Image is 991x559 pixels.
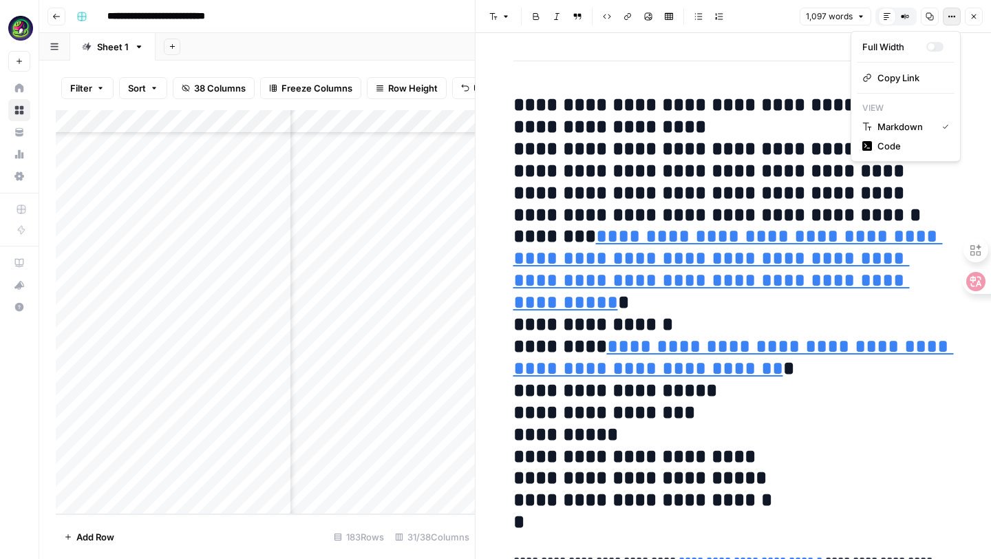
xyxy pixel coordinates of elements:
span: Add Row [76,530,114,544]
div: What's new? [9,275,30,295]
button: Freeze Columns [260,77,361,99]
span: Markdown [877,120,931,134]
button: Undo [452,77,506,99]
button: Sort [119,77,167,99]
span: Filter [70,81,92,95]
a: Sheet 1 [70,33,156,61]
a: Usage [8,143,30,165]
button: Filter [61,77,114,99]
a: AirOps Academy [8,252,30,274]
img: Meshy Logo [8,16,33,41]
span: Sort [128,81,146,95]
a: Browse [8,99,30,121]
button: Row Height [367,77,447,99]
p: View [857,99,955,117]
button: Add Row [56,526,122,548]
a: Settings [8,165,30,187]
span: 1,097 words [806,10,853,23]
div: Sheet 1 [97,40,129,54]
button: 1,097 words [800,8,871,25]
a: Your Data [8,121,30,143]
button: 38 Columns [173,77,255,99]
div: Full Width [862,40,926,54]
button: What's new? [8,274,30,296]
button: Workspace: Meshy [8,11,30,45]
a: Home [8,77,30,99]
div: 31/38 Columns [390,526,475,548]
span: 38 Columns [194,81,246,95]
span: Row Height [388,81,438,95]
span: Code [877,139,944,153]
div: 183 Rows [328,526,390,548]
span: Copy Link [877,71,944,85]
span: Freeze Columns [281,81,352,95]
button: Help + Support [8,296,30,318]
